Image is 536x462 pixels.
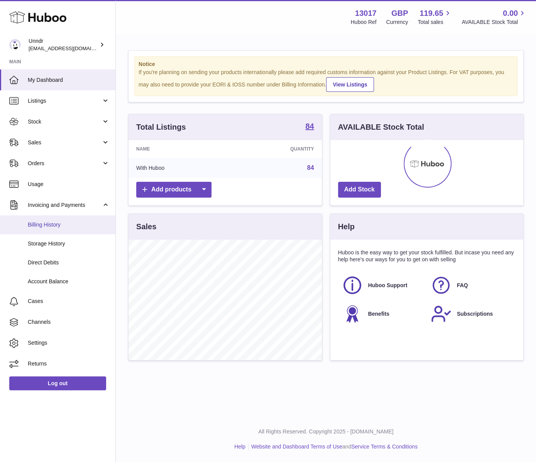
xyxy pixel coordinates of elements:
[462,19,527,26] span: AVAILABLE Stock Total
[251,443,342,450] a: Website and Dashboard Terms of Use
[503,8,518,19] span: 0.00
[307,164,314,171] a: 84
[431,303,512,324] a: Subscriptions
[9,376,106,390] a: Log out
[28,160,101,167] span: Orders
[29,45,113,51] span: [EMAIL_ADDRESS][DOMAIN_NAME]
[249,443,418,450] li: and
[129,158,230,178] td: With Huboo
[9,39,21,51] img: sofiapanwar@gmail.com
[230,140,321,158] th: Quantity
[351,19,377,26] div: Huboo Ref
[28,97,101,105] span: Listings
[342,303,423,324] a: Benefits
[139,69,513,92] div: If you're planning on sending your products internationally please add required customs informati...
[431,275,512,296] a: FAQ
[355,8,377,19] strong: 13017
[29,37,98,52] div: Unndr
[129,140,230,158] th: Name
[28,76,110,84] span: My Dashboard
[28,298,110,305] span: Cases
[28,360,110,367] span: Returns
[28,339,110,347] span: Settings
[391,8,408,19] strong: GBP
[368,310,389,318] span: Benefits
[122,428,530,435] p: All Rights Reserved. Copyright 2025 - [DOMAIN_NAME]
[338,122,424,132] h3: AVAILABLE Stock Total
[368,282,407,289] span: Huboo Support
[28,201,101,209] span: Invoicing and Payments
[338,222,355,232] h3: Help
[136,222,156,232] h3: Sales
[419,8,443,19] span: 119.65
[462,8,527,26] a: 0.00 AVAILABLE Stock Total
[305,122,314,132] a: 84
[234,443,245,450] a: Help
[136,122,186,132] h3: Total Listings
[28,181,110,188] span: Usage
[28,318,110,326] span: Channels
[351,443,418,450] a: Service Terms & Conditions
[326,77,374,92] a: View Listings
[28,259,110,266] span: Direct Debits
[457,282,468,289] span: FAQ
[136,182,211,198] a: Add products
[338,182,381,198] a: Add Stock
[418,19,452,26] span: Total sales
[342,275,423,296] a: Huboo Support
[28,221,110,228] span: Billing History
[418,8,452,26] a: 119.65 Total sales
[338,249,516,264] p: Huboo is the easy way to get your stock fulfilled. But incase you need any help here's our ways f...
[28,278,110,285] span: Account Balance
[305,122,314,130] strong: 84
[28,118,101,125] span: Stock
[457,310,493,318] span: Subscriptions
[28,240,110,247] span: Storage History
[139,61,513,68] strong: Notice
[386,19,408,26] div: Currency
[28,139,101,146] span: Sales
